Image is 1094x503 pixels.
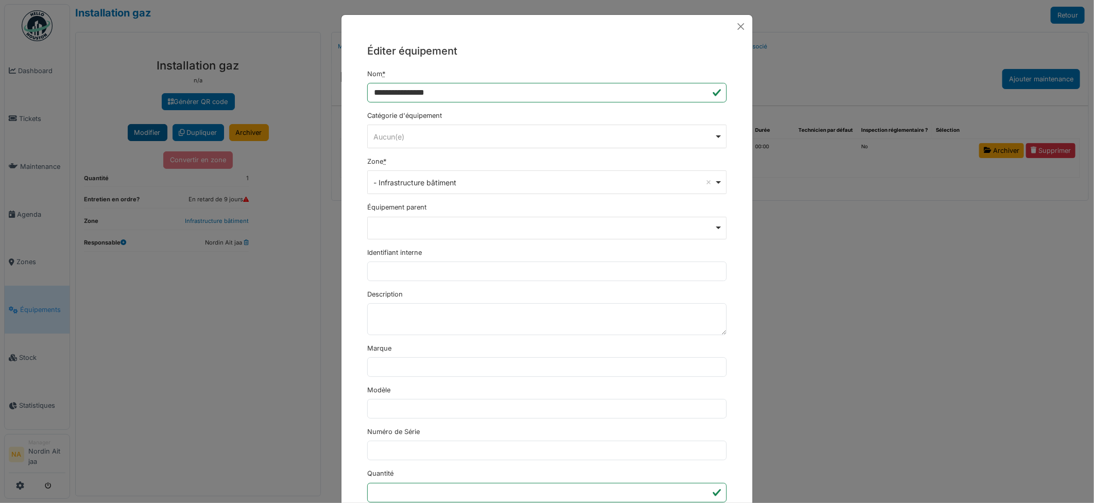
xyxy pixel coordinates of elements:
[367,343,391,353] label: Marque
[367,289,403,299] label: Description
[733,19,748,34] button: Close
[704,177,714,187] button: Remove item: '20872'
[374,177,714,188] div: - Infrastructure bâtiment
[367,111,442,120] label: Catégorie d'équipement
[367,248,422,257] label: Identifiant interne
[383,158,386,165] abbr: Requis
[367,469,394,478] label: Quantité
[367,43,727,59] h5: Éditer équipement
[367,202,426,212] label: Équipement parent
[367,69,385,79] label: Nom
[367,385,390,395] label: Modèle
[367,157,386,166] label: Zone
[382,70,385,78] abbr: Requis
[374,131,714,142] div: Aucun(e)
[367,427,420,437] label: Numéro de Série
